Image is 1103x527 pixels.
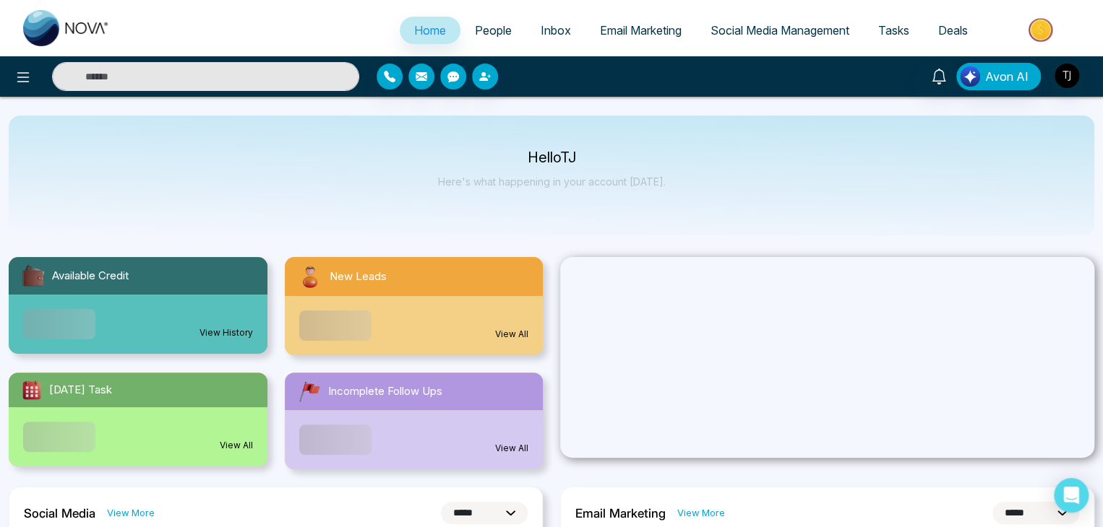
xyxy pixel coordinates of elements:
[296,378,322,404] img: followUps.svg
[585,17,696,44] a: Email Marketing
[20,263,46,289] img: availableCredit.svg
[575,506,666,521] h2: Email Marketing
[107,506,155,520] a: View More
[20,378,43,401] img: todayTask.svg
[330,269,387,285] span: New Leads
[220,439,253,452] a: View All
[864,17,924,44] a: Tasks
[24,506,95,521] h2: Social Media
[1054,478,1089,513] div: Open Intercom Messenger
[52,268,129,284] span: Available Credit
[600,23,682,38] span: Email Marketing
[400,17,460,44] a: Home
[475,23,512,38] span: People
[878,23,909,38] span: Tasks
[276,257,552,355] a: New LeadsView All
[495,442,528,455] a: View All
[438,152,666,164] p: Hello TJ
[924,17,982,44] a: Deals
[985,68,1029,85] span: Avon AI
[49,382,112,398] span: [DATE] Task
[328,383,442,400] span: Incomplete Follow Ups
[938,23,968,38] span: Deals
[696,17,864,44] a: Social Media Management
[296,263,324,290] img: newLeads.svg
[438,175,666,188] p: Here's what happening in your account [DATE].
[276,373,552,469] a: Incomplete Follow UpsView All
[460,17,526,44] a: People
[677,506,725,520] a: View More
[199,326,253,339] a: View History
[1055,64,1079,88] img: User Avatar
[526,17,585,44] a: Inbox
[990,14,1094,46] img: Market-place.gif
[956,63,1041,90] button: Avon AI
[960,66,980,87] img: Lead Flow
[414,23,446,38] span: Home
[711,23,849,38] span: Social Media Management
[23,10,110,46] img: Nova CRM Logo
[541,23,571,38] span: Inbox
[495,328,528,341] a: View All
